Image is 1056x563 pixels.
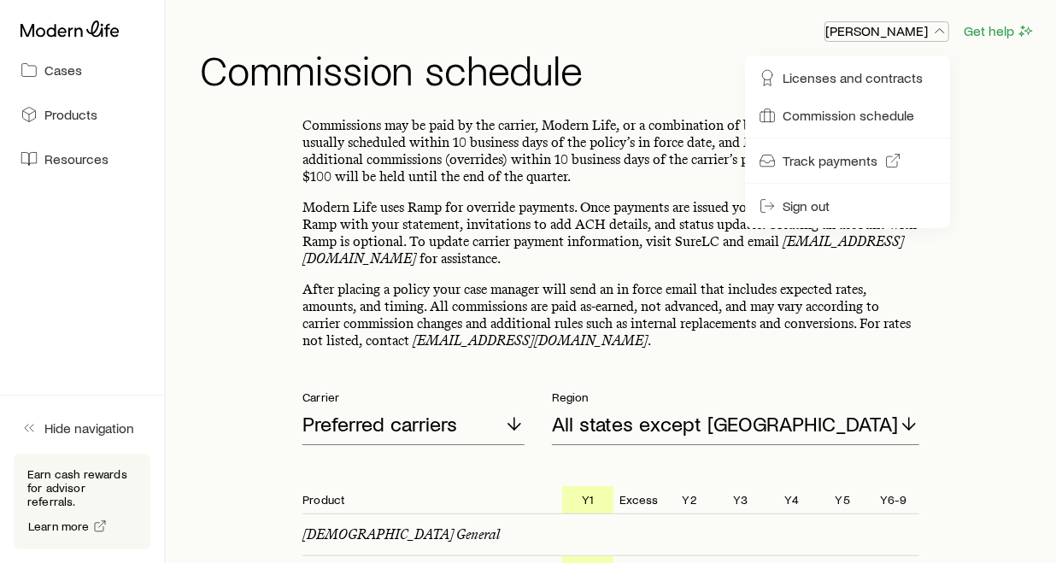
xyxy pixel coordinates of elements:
[302,412,457,436] p: Preferred carriers
[752,191,943,221] button: Sign out
[824,21,949,42] button: [PERSON_NAME]
[413,332,648,349] a: [EMAIL_ADDRESS][DOMAIN_NAME]
[752,100,943,131] a: Commission schedule
[28,520,90,532] span: Learn more
[44,62,82,79] span: Cases
[14,454,150,549] div: Earn cash rewards for advisor referrals.Learn more
[27,467,137,508] p: Earn cash rewards for advisor referrals.
[766,486,818,513] p: Y4
[552,412,899,436] p: All states except [GEOGRAPHIC_DATA]
[665,486,716,513] p: Y2
[14,140,150,178] a: Resources
[200,49,1035,90] h1: Commission schedule
[715,486,766,513] p: Y3
[752,145,943,176] a: Track payments
[963,21,1035,41] button: Get help
[302,199,919,267] p: Modern Life uses Ramp for override payments. Once payments are issued you will receive emails fro...
[14,51,150,89] a: Cases
[868,486,919,513] p: Y6-9
[302,281,919,349] p: After placing a policy your case manager will send an in force email that includes expected rates...
[289,486,562,513] p: Product
[302,233,904,267] a: [EMAIL_ADDRESS][DOMAIN_NAME]
[44,106,97,123] span: Products
[44,419,134,437] span: Hide navigation
[817,486,868,513] p: Y5
[14,409,150,447] button: Hide navigation
[302,117,919,185] p: Commissions may be paid by the carrier, Modern Life, or a combination of both. Carrier payments a...
[783,197,830,214] span: Sign out
[613,486,665,513] p: Excess
[783,107,914,124] span: Commission schedule
[783,69,923,86] span: Licenses and contracts
[752,62,943,93] a: Licenses and contracts
[302,390,525,404] p: Carrier
[302,526,500,543] p: [DEMOGRAPHIC_DATA] General
[783,152,877,169] span: Track payments
[44,150,109,167] span: Resources
[14,96,150,133] a: Products
[552,390,919,404] p: Region
[562,486,613,513] p: Y1
[825,22,948,39] p: [PERSON_NAME]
